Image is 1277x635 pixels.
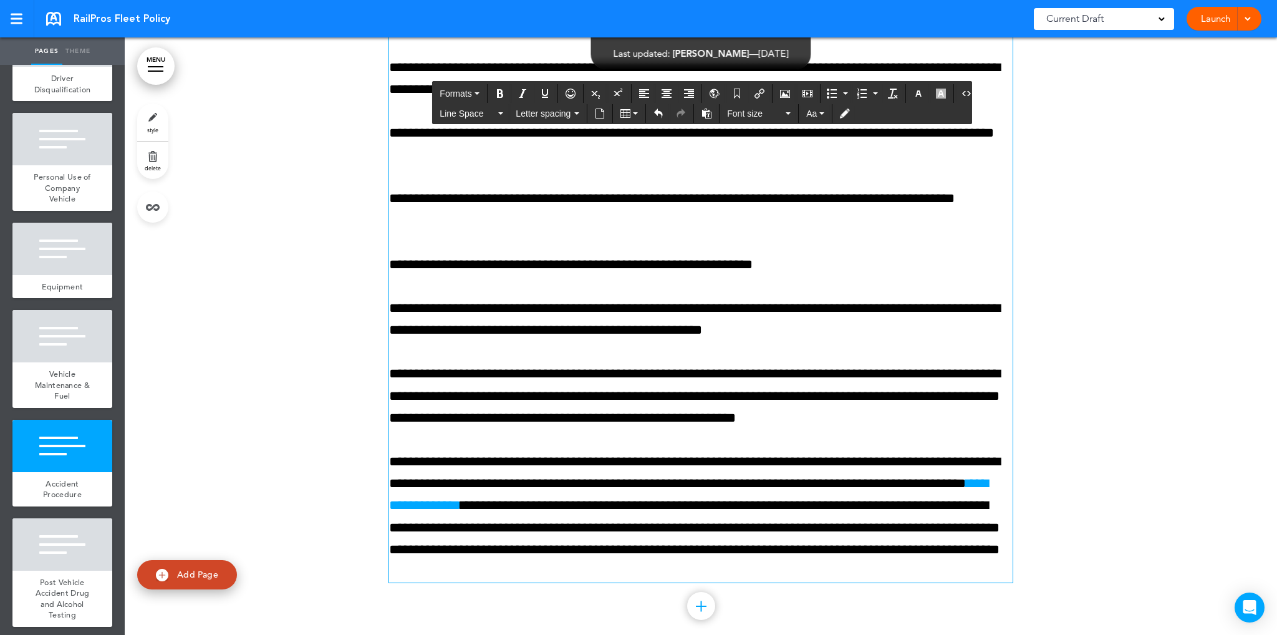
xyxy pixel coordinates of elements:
[608,84,629,103] div: Superscript
[696,104,717,123] div: Paste as text
[12,362,112,408] a: Vehicle Maintenance & Fuel
[806,109,817,119] span: Aa
[440,89,471,99] span: Formats
[589,104,610,123] div: Insert document
[615,104,643,123] div: Table
[882,84,904,103] div: Clear formatting
[74,12,170,26] span: RailPros Fleet Policy
[440,107,496,120] span: Line Space
[749,84,770,103] div: Insert/edit airmason link
[177,569,218,580] span: Add Page
[534,84,556,103] div: Underline
[852,84,881,103] div: Numbered list
[585,84,607,103] div: Subscript
[512,84,533,103] div: Italic
[727,107,783,120] span: Font size
[614,47,670,59] span: Last updated:
[759,47,789,59] span: [DATE]
[12,571,112,627] a: Post Vehicle Accident Drug and Alcohol Testing
[137,104,168,141] a: style
[648,104,669,123] div: Undo
[34,73,91,95] span: Driver Disqualification
[145,164,161,172] span: delete
[704,84,725,103] div: Insert/Edit global anchor link
[726,84,748,103] div: Anchor
[834,104,855,123] div: Toggle Tracking Changes
[34,172,91,204] span: Personal Use of Company Vehicle
[156,569,168,581] img: add.svg
[137,560,237,589] a: Add Page
[797,84,818,103] div: Insert/edit media
[137,47,175,85] a: MENU
[956,84,977,103] div: Source code
[673,47,749,59] span: [PERSON_NAME]
[35,369,90,401] span: Vehicle Maintenance & Fuel
[614,49,789,58] div: —
[489,84,511,103] div: Bold
[12,275,112,299] a: Equipment
[12,472,112,507] a: Accident Procedure
[62,37,94,65] a: Theme
[656,84,677,103] div: Align center
[516,107,572,120] span: Letter spacing
[634,84,655,103] div: Align left
[678,84,700,103] div: Align right
[1046,10,1104,27] span: Current Draft
[31,37,62,65] a: Pages
[12,67,112,101] a: Driver Disqualification
[42,281,84,292] span: Equipment
[822,84,851,103] div: Bullet list
[36,577,90,621] span: Post Vehicle Accident Drug and Alcohol Testing
[1196,7,1235,31] a: Launch
[774,84,796,103] div: Airmason image
[1235,593,1265,623] div: Open Intercom Messenger
[12,165,112,211] a: Personal Use of Company Vehicle
[43,478,82,500] span: Accident Procedure
[137,142,168,179] a: delete
[147,126,158,133] span: style
[670,104,692,123] div: Redo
